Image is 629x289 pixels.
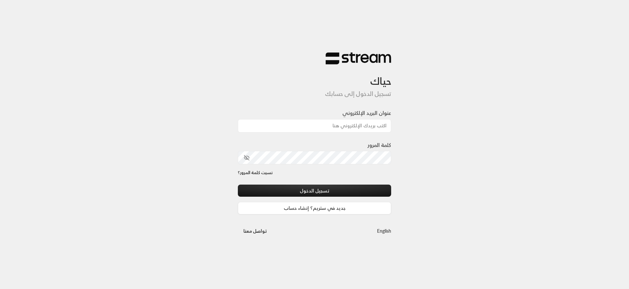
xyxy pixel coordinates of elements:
label: كلمة المرور [368,141,391,149]
button: تسجيل الدخول [238,185,391,197]
a: جديد في ستريم؟ إنشاء حساب [238,202,391,214]
a: English [377,225,391,237]
a: تواصل معنا [238,227,272,235]
img: Stream Logo [326,52,391,65]
button: تواصل معنا [238,225,272,237]
input: اكتب بريدك الإلكتروني هنا [238,119,391,133]
h5: تسجيل الدخول إلى حسابك [238,90,391,98]
label: عنوان البريد الإلكتروني [342,109,391,117]
h3: حياك [238,65,391,87]
button: toggle password visibility [241,152,252,163]
a: نسيت كلمة المرور؟ [238,170,273,176]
